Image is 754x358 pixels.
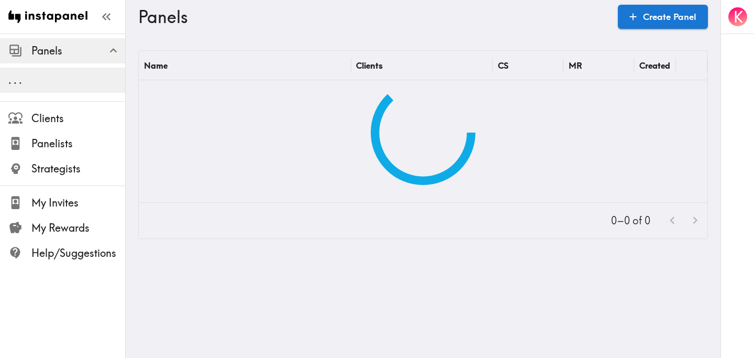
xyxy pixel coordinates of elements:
button: K [727,6,748,27]
span: Panels [31,44,125,58]
div: Clients [356,60,383,71]
span: . [19,73,22,86]
span: . [8,73,12,86]
span: . [14,73,17,86]
span: My Invites [31,196,125,210]
div: MR [569,60,582,71]
div: CS [498,60,508,71]
div: Created [639,60,670,71]
span: Panelists [31,136,125,151]
h3: Panels [138,7,609,27]
span: Help/Suggestions [31,246,125,261]
span: My Rewards [31,221,125,235]
a: Create Panel [618,5,708,29]
span: K [734,8,743,26]
div: Name [144,60,168,71]
span: Clients [31,111,125,126]
span: Strategists [31,161,125,176]
p: 0–0 of 0 [611,213,650,228]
